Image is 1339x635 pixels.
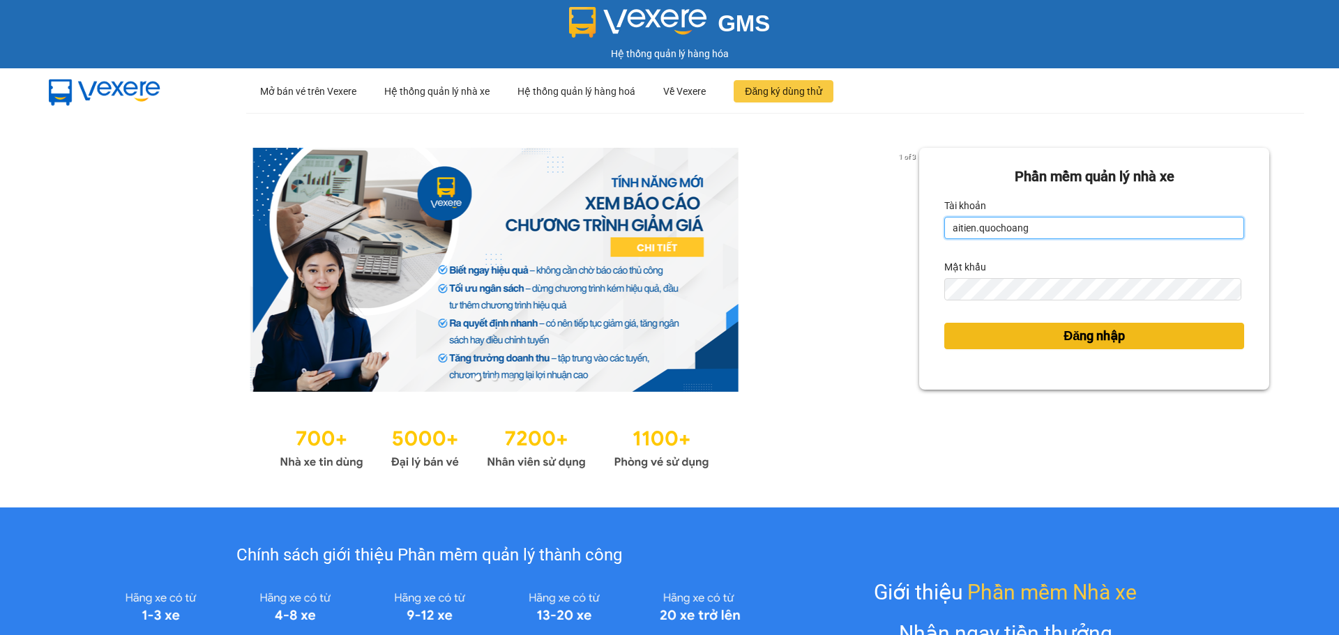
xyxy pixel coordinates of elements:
[745,84,822,99] span: Đăng ký dùng thử
[3,46,1336,61] div: Hệ thống quản lý hàng hóa
[944,278,1241,300] input: Mật khẩu
[895,148,919,166] p: 1 of 3
[663,69,706,114] div: Về Vexere
[944,256,986,278] label: Mật khẩu
[569,7,707,38] img: logo 2
[944,323,1244,349] button: Đăng nhập
[1064,326,1125,346] span: Đăng nhập
[475,375,481,381] li: slide item 1
[492,375,497,381] li: slide item 2
[508,375,514,381] li: slide item 3
[569,21,771,32] a: GMS
[517,69,635,114] div: Hệ thống quản lý hàng hoá
[734,80,833,102] button: Đăng ký dùng thử
[35,68,174,114] img: mbUUG5Q.png
[967,576,1137,609] span: Phần mềm Nhà xe
[93,542,765,569] div: Chính sách giới thiệu Phần mềm quản lý thành công
[944,194,986,217] label: Tài khoản
[384,69,490,114] div: Hệ thống quản lý nhà xe
[900,148,919,392] button: next slide / item
[944,217,1244,239] input: Tài khoản
[718,10,770,36] span: GMS
[260,69,356,114] div: Mở bán vé trên Vexere
[874,576,1137,609] div: Giới thiệu
[944,166,1244,188] div: Phần mềm quản lý nhà xe
[280,420,709,473] img: Statistics.png
[70,148,89,392] button: previous slide / item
